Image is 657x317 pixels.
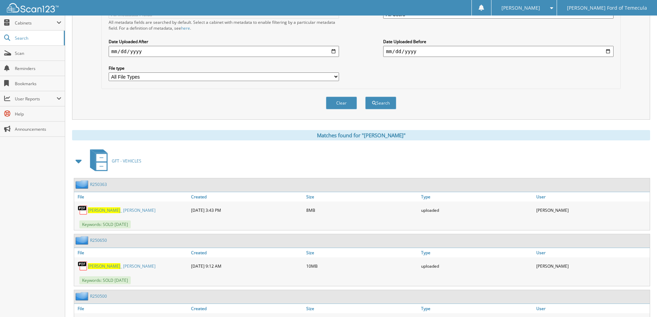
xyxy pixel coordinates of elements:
[501,6,540,10] span: [PERSON_NAME]
[76,180,90,189] img: folder2.png
[189,304,305,313] a: Created
[189,259,305,273] div: [DATE] 9:12 AM
[305,259,420,273] div: 10MB
[305,248,420,257] a: Size
[15,96,57,102] span: User Reports
[383,46,614,57] input: end
[79,276,131,284] span: Keywords: SOLD [DATE]
[109,19,339,31] div: All metadata fields are searched by default. Select a cabinet with metadata to enable filtering b...
[181,25,190,31] a: here
[567,6,647,10] span: [PERSON_NAME] Ford of Temecula
[305,304,420,313] a: Size
[90,293,107,299] a: R250500
[109,46,339,57] input: start
[535,203,650,217] div: [PERSON_NAME]
[15,35,60,41] span: Search
[72,130,650,140] div: Matches found for "[PERSON_NAME]"
[7,3,59,12] img: scan123-logo-white.svg
[305,192,420,201] a: Size
[419,203,535,217] div: uploaded
[74,192,189,201] a: File
[76,292,90,300] img: folder2.png
[15,111,61,117] span: Help
[383,39,614,44] label: Date Uploaded Before
[88,263,156,269] a: [PERSON_NAME]_ [PERSON_NAME]
[535,248,650,257] a: User
[189,192,305,201] a: Created
[305,203,420,217] div: 8MB
[15,126,61,132] span: Announcements
[419,304,535,313] a: Type
[535,192,650,201] a: User
[109,39,339,44] label: Date Uploaded After
[15,50,61,56] span: Scan
[79,220,131,228] span: Keywords: SOLD [DATE]
[535,304,650,313] a: User
[86,147,141,175] a: GFT - VEHICLES
[419,192,535,201] a: Type
[78,205,88,215] img: PDF.png
[189,248,305,257] a: Created
[88,207,120,213] span: [PERSON_NAME]
[365,97,396,109] button: Search
[419,259,535,273] div: uploaded
[15,66,61,71] span: Reminders
[109,65,339,71] label: File type
[15,81,61,87] span: Bookmarks
[90,237,107,243] a: R250650
[326,97,357,109] button: Clear
[90,181,107,187] a: R250363
[88,263,120,269] span: [PERSON_NAME]
[189,203,305,217] div: [DATE] 3:43 PM
[419,248,535,257] a: Type
[74,304,189,313] a: File
[76,236,90,245] img: folder2.png
[535,259,650,273] div: [PERSON_NAME]
[112,158,141,164] span: GFT - VEHICLES
[74,248,189,257] a: File
[623,284,657,317] iframe: Chat Widget
[88,207,156,213] a: [PERSON_NAME]_ [PERSON_NAME]
[15,20,57,26] span: Cabinets
[78,261,88,271] img: PDF.png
